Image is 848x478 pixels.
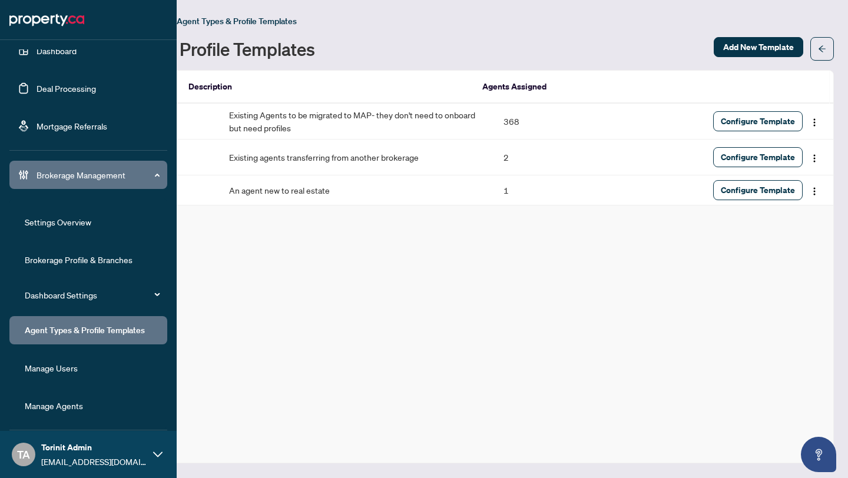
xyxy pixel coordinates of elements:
[41,441,147,454] span: Torinit Admin
[220,175,495,205] td: An agent new to real estate
[713,147,803,167] button: Configure Template
[61,39,315,58] h1: Agent Types & Profile Templates
[220,104,495,140] td: Existing Agents to be migrated to MAP- they don't need to onboard but need profiles
[810,154,819,163] img: Logo
[494,140,631,175] td: 2
[177,16,297,26] span: Agent Types & Profile Templates
[805,112,824,131] button: Logo
[25,254,132,265] a: Brokerage Profile & Branches
[179,71,472,104] th: Description
[721,112,795,131] span: Configure Template
[37,45,77,56] a: Dashboard
[494,104,631,140] td: 368
[805,148,824,167] button: Logo
[810,118,819,127] img: Logo
[25,325,145,336] a: Agent Types & Profile Templates
[25,363,78,373] a: Manage Users
[723,38,794,57] span: Add New Template
[25,290,97,300] a: Dashboard Settings
[25,400,83,411] a: Manage Agents
[721,148,795,167] span: Configure Template
[220,140,495,175] td: Existing agents transferring from another brokerage
[9,11,84,29] img: logo
[805,181,824,200] button: Logo
[810,187,819,196] img: Logo
[41,455,147,468] span: [EMAIL_ADDRESS][DOMAIN_NAME]
[713,180,803,200] button: Configure Template
[714,37,803,57] button: Add New Template
[37,121,107,131] a: Mortgage Referrals
[713,111,803,131] button: Configure Template
[37,168,159,181] span: Brokerage Management
[473,71,620,104] th: Agents Assigned
[818,45,826,53] span: arrow-left
[721,181,795,200] span: Configure Template
[494,175,631,205] td: 1
[37,83,96,94] a: Deal Processing
[17,446,30,463] span: TA
[801,437,836,472] button: Open asap
[25,217,91,227] a: Settings Overview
